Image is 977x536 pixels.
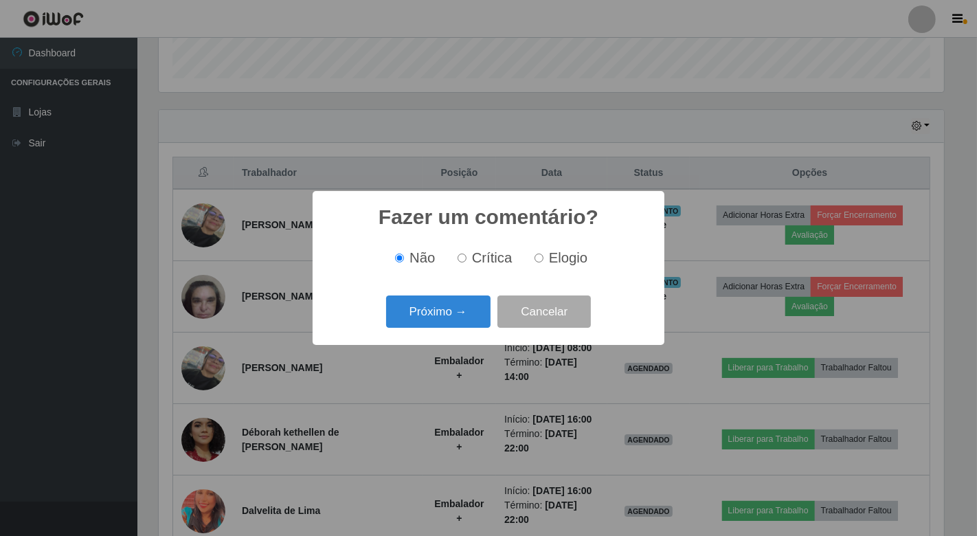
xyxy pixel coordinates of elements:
[535,254,543,263] input: Elogio
[472,250,513,265] span: Crítica
[386,295,491,328] button: Próximo →
[379,205,598,230] h2: Fazer um comentário?
[458,254,467,263] input: Crítica
[395,254,404,263] input: Não
[497,295,591,328] button: Cancelar
[549,250,587,265] span: Elogio
[409,250,435,265] span: Não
